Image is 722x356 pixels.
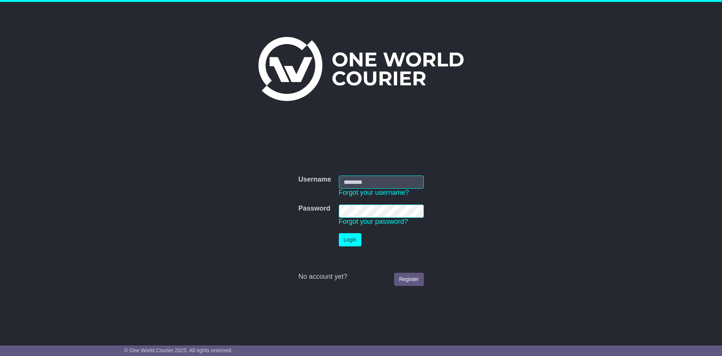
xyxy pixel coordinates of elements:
label: Password [298,205,330,213]
label: Username [298,176,331,184]
a: Forgot your username? [339,189,409,196]
span: © One World Courier 2025. All rights reserved. [124,347,233,353]
a: Register [394,273,423,286]
div: No account yet? [298,273,423,281]
button: Login [339,233,361,246]
a: Forgot your password? [339,218,408,225]
img: One World [258,37,464,101]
